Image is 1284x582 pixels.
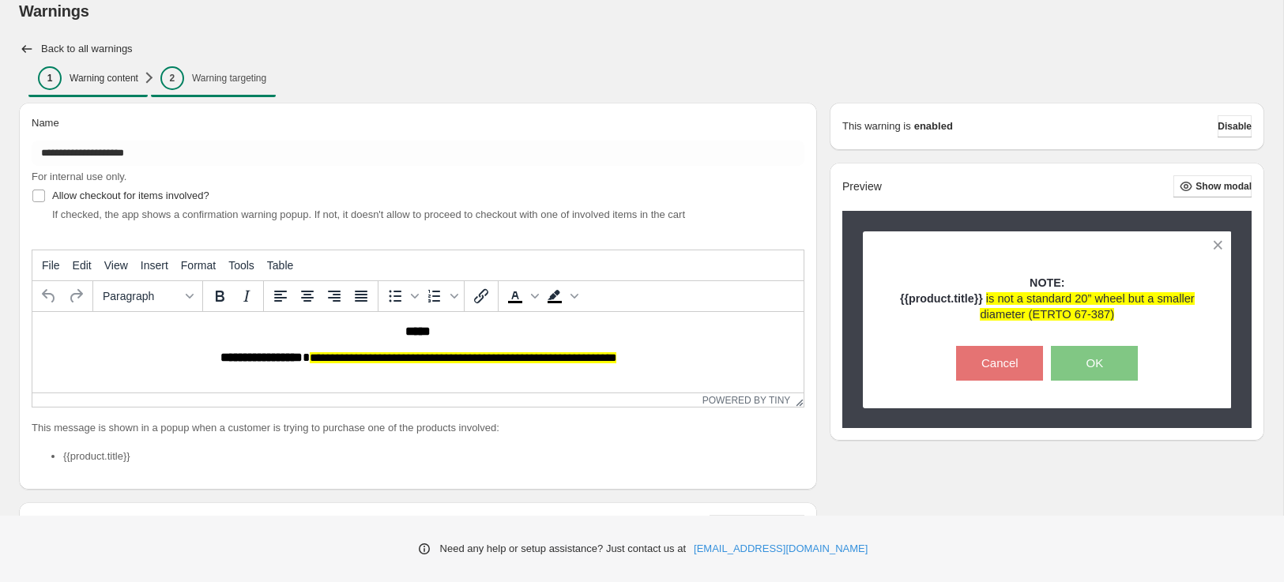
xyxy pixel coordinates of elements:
[267,283,294,310] button: Align left
[468,283,495,310] button: Insert/edit link
[19,2,89,20] span: Warnings
[980,292,1194,321] span: is not a standard 20” wheel but a smaller diameter (ETRTO 67-387)
[694,541,868,557] a: [EMAIL_ADDRESS][DOMAIN_NAME]
[32,312,804,392] iframe: Rich Text Area
[41,43,133,55] h2: Back to all warnings
[702,395,791,406] a: Powered by Tiny
[710,515,804,537] button: Customize
[42,259,60,272] span: File
[38,66,62,90] div: 1
[321,283,348,310] button: Align right
[382,283,421,310] div: Bullet list
[32,420,804,436] p: This message is shown in a popup when a customer is trying to purchase one of the products involved:
[233,283,260,310] button: Italic
[1173,175,1252,197] button: Show modal
[1218,120,1252,133] span: Disable
[104,259,128,272] span: View
[914,118,953,134] strong: enabled
[1030,276,1064,289] strong: NOTE:
[181,259,216,272] span: Format
[1218,115,1252,137] button: Disable
[52,208,685,220] span: If checked, the app shows a confirmation warning popup. If not, it doesn't allow to proceed to ch...
[70,72,138,84] p: Warning content
[32,171,126,182] span: For internal use only.
[36,283,62,310] button: Undo
[192,72,266,84] p: Warning targeting
[52,190,209,201] span: Allow checkout for items involved?
[421,283,461,310] div: Numbered list
[63,449,804,464] li: {{product.title}}
[141,259,168,272] span: Insert
[1051,346,1138,381] button: OK
[96,283,199,310] button: Formats
[502,283,541,310] div: Text color
[294,283,321,310] button: Align center
[842,180,882,193] h2: Preview
[103,290,180,302] span: Paragraph
[206,283,233,310] button: Bold
[1196,180,1252,193] span: Show modal
[62,283,89,310] button: Redo
[228,259,254,272] span: Tools
[842,118,911,134] p: This warning is
[541,283,581,310] div: Background color
[267,259,293,272] span: Table
[348,283,375,310] button: Justify
[32,117,59,129] span: Name
[73,259,92,272] span: Edit
[790,393,804,407] div: Resize
[160,66,184,90] div: 2
[956,346,1043,381] button: Cancel
[900,292,983,305] strong: {{product.title}}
